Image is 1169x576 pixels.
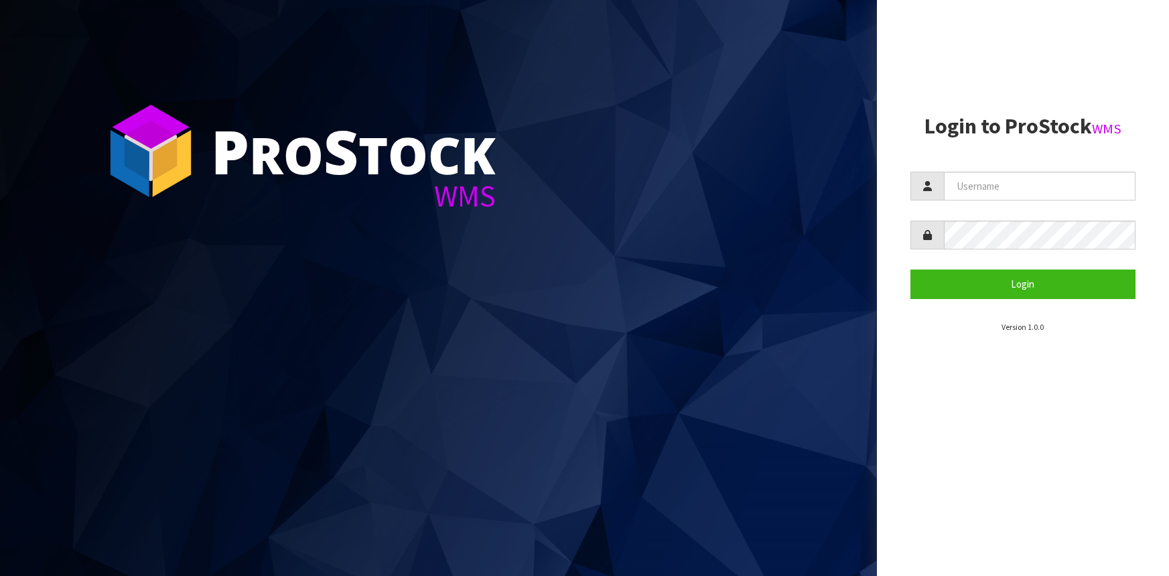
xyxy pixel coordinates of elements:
div: ro tock [211,121,496,181]
button: Login [910,270,1136,298]
small: Version 1.0.0 [1002,322,1044,332]
img: ProStock Cube [100,101,201,201]
span: S [324,110,358,192]
div: WMS [211,181,496,211]
span: P [211,110,249,192]
input: Username [944,172,1136,200]
h2: Login to ProStock [910,115,1136,138]
small: WMS [1092,120,1121,137]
